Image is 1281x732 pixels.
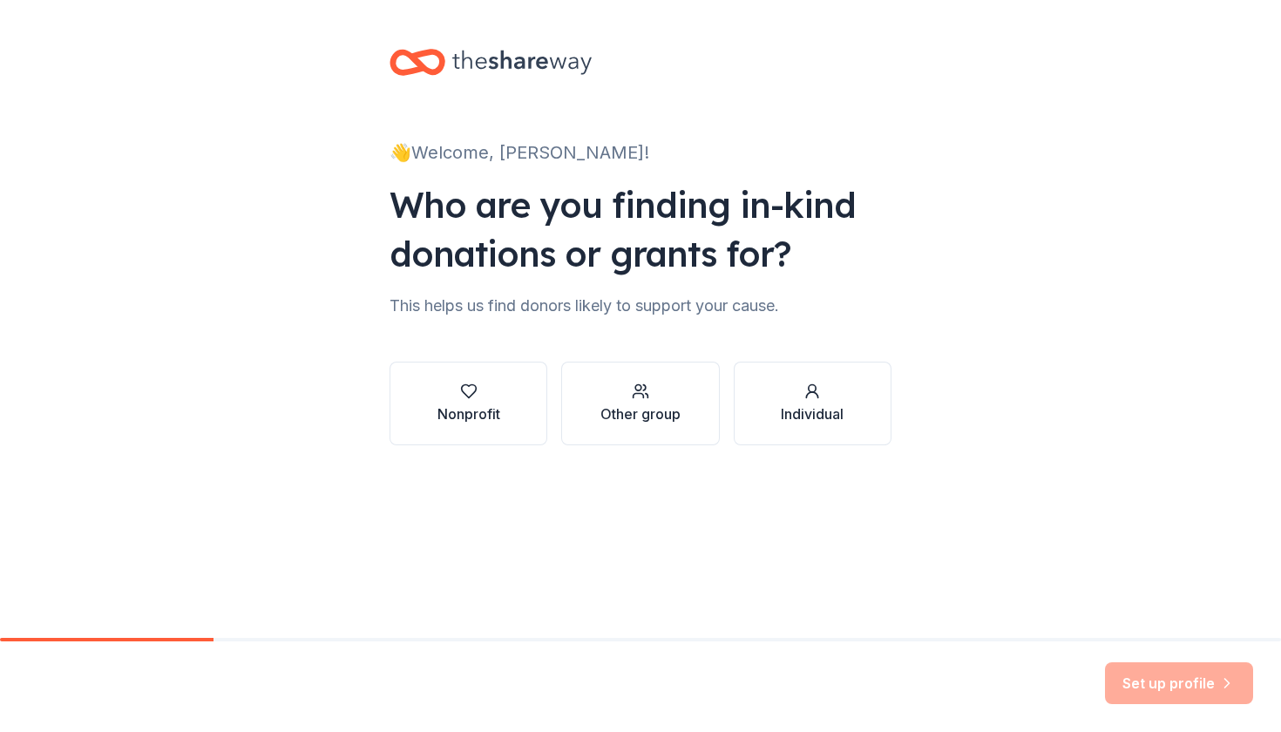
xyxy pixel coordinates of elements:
div: Nonprofit [437,403,500,424]
div: Individual [781,403,844,424]
div: Other group [600,403,681,424]
button: Other group [561,362,719,445]
button: Nonprofit [390,362,547,445]
button: Individual [734,362,891,445]
div: This helps us find donors likely to support your cause. [390,292,891,320]
div: Who are you finding in-kind donations or grants for? [390,180,891,278]
div: 👋 Welcome, [PERSON_NAME]! [390,139,891,166]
